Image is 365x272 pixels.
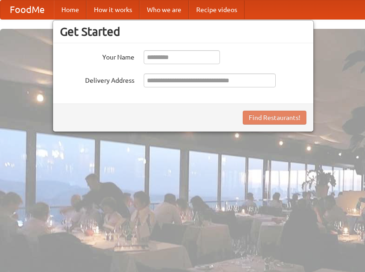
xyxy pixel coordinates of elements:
[54,0,86,19] a: Home
[60,25,306,39] h3: Get Started
[60,50,134,62] label: Your Name
[86,0,139,19] a: How it works
[0,0,54,19] a: FoodMe
[189,0,245,19] a: Recipe videos
[243,111,306,125] button: Find Restaurants!
[139,0,189,19] a: Who we are
[60,73,134,85] label: Delivery Address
